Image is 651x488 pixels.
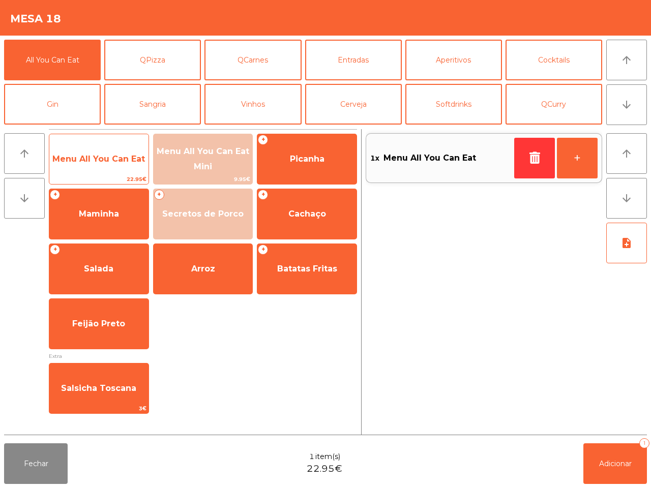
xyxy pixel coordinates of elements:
[305,40,402,80] button: Entradas
[288,209,326,219] span: Cachaço
[204,84,301,125] button: Vinhos
[84,264,113,273] span: Salada
[258,190,268,200] span: +
[405,84,502,125] button: Softdrinks
[79,209,119,219] span: Maminha
[49,174,149,184] span: 22.95€
[50,190,60,200] span: +
[4,178,45,219] button: arrow_downward
[154,190,164,200] span: +
[277,264,337,273] span: Batatas Fritas
[10,11,61,26] h4: Mesa 18
[599,459,632,468] span: Adicionar
[52,154,145,164] span: Menu All You Can Eat
[583,443,647,484] button: Adicionar1
[49,404,149,413] span: 3€
[405,40,502,80] button: Aperitivos
[309,451,314,462] span: 1
[191,264,215,273] span: Arroz
[307,462,342,476] span: 22.95€
[104,40,201,80] button: QPizza
[606,178,647,219] button: arrow_downward
[639,438,649,448] div: 1
[620,54,633,66] i: arrow_upward
[620,192,633,204] i: arrow_downward
[383,150,476,166] span: Menu All You Can Eat
[606,84,647,125] button: arrow_downward
[204,40,301,80] button: QCarnes
[18,192,31,204] i: arrow_downward
[620,147,633,160] i: arrow_upward
[258,245,268,255] span: +
[104,84,201,125] button: Sangria
[620,237,633,249] i: note_add
[4,84,101,125] button: Gin
[4,40,101,80] button: All You Can Eat
[506,40,602,80] button: Cocktails
[49,351,357,361] span: Extra
[606,223,647,263] button: note_add
[606,40,647,80] button: arrow_upward
[258,135,268,145] span: +
[305,84,402,125] button: Cerveja
[50,245,60,255] span: +
[61,383,136,393] span: Salsicha Toscana
[620,99,633,111] i: arrow_downward
[157,146,249,171] span: Menu All You Can Eat Mini
[506,84,602,125] button: QCurry
[4,443,68,484] button: Fechar
[370,150,379,166] span: 1x
[18,147,31,160] i: arrow_upward
[606,133,647,174] button: arrow_upward
[290,154,324,164] span: Picanha
[315,451,340,462] span: item(s)
[4,133,45,174] button: arrow_upward
[154,174,253,184] span: 9.95€
[72,319,125,328] span: Feijão Preto
[162,209,244,219] span: Secretos de Porco
[557,138,598,178] button: +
